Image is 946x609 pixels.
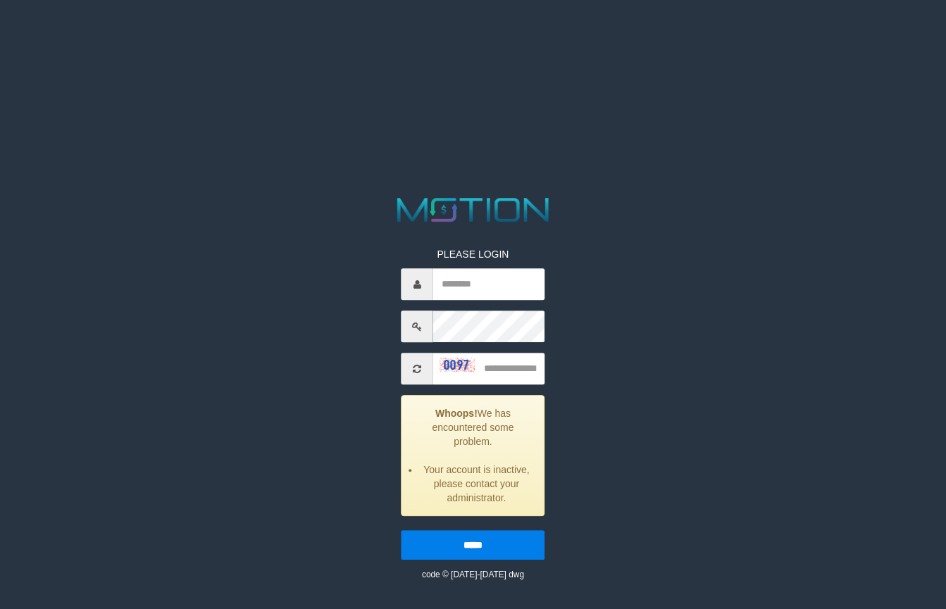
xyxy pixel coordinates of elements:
li: Your account is inactive, please contact your administrator. [420,463,534,505]
img: MOTION_logo.png [390,194,556,226]
p: PLEASE LOGIN [402,247,545,261]
img: captcha [440,358,475,372]
strong: Whoops! [435,408,478,419]
div: We has encountered some problem. [402,395,545,516]
small: code © [DATE]-[DATE] dwg [422,570,524,579]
